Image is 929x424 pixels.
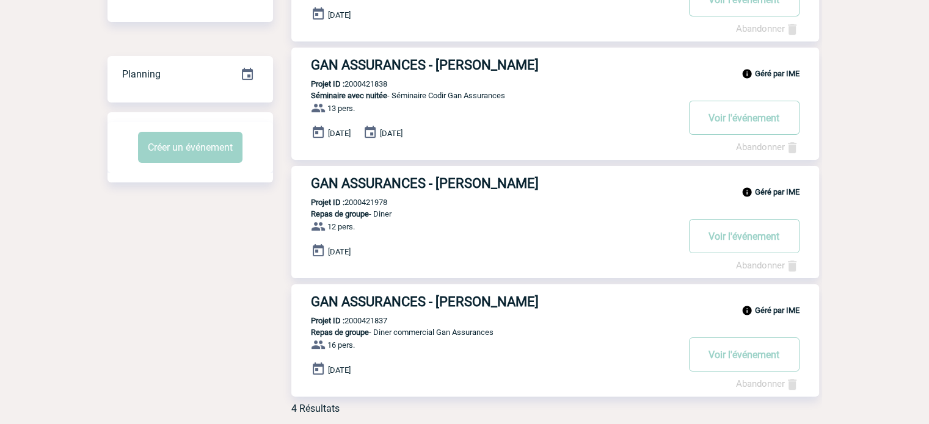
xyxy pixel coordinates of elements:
[311,294,677,309] h3: GAN ASSURANCES - [PERSON_NAME]
[328,247,351,256] span: [DATE]
[291,198,387,207] p: 2000421978
[689,101,800,135] button: Voir l'événement
[741,305,752,316] img: info_black_24dp.svg
[689,337,800,372] button: Voir l'événement
[311,91,387,100] span: Séminaire avec nuitée
[327,104,355,113] span: 13 pers.
[689,219,800,253] button: Voir l'événement
[736,23,800,34] a: Abandonner
[736,142,800,153] a: Abandonner
[741,187,752,198] img: info_black_24dp.svg
[107,56,273,92] a: Planning
[755,187,800,196] b: Géré par IME
[736,260,800,271] a: Abandonner
[741,68,752,79] img: info_black_24dp.svg
[291,79,387,88] p: 2000421838
[328,10,351,20] span: [DATE]
[327,222,355,231] span: 12 pers.
[311,328,369,337] span: Repas de groupe
[291,294,819,309] a: GAN ASSURANCES - [PERSON_NAME]
[107,56,273,93] div: Retrouvez ici tous vos événements organisés par date et état d'avancement
[291,57,819,73] a: GAN ASSURANCES - [PERSON_NAME]
[755,69,800,78] b: Géré par IME
[291,91,677,100] p: - Séminaire Codir Gan Assurances
[291,176,819,191] a: GAN ASSURANCES - [PERSON_NAME]
[122,68,161,80] span: Planning
[311,209,369,218] span: Repas de groupe
[311,57,677,73] h3: GAN ASSURANCES - [PERSON_NAME]
[380,129,403,138] span: [DATE]
[291,209,677,218] p: - Diner
[311,79,344,88] b: Projet ID :
[736,378,800,389] a: Abandonner
[291,328,677,337] p: - Diner commercial Gan Assurances
[311,198,344,207] b: Projet ID :
[755,306,800,315] b: Géré par IME
[291,403,340,414] div: 4 Résultats
[328,129,351,138] span: [DATE]
[328,365,351,375] span: [DATE]
[327,340,355,350] span: 16 pers.
[138,132,242,163] button: Créer un événement
[291,316,387,325] p: 2000421837
[311,176,677,191] h3: GAN ASSURANCES - [PERSON_NAME]
[311,316,344,325] b: Projet ID :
